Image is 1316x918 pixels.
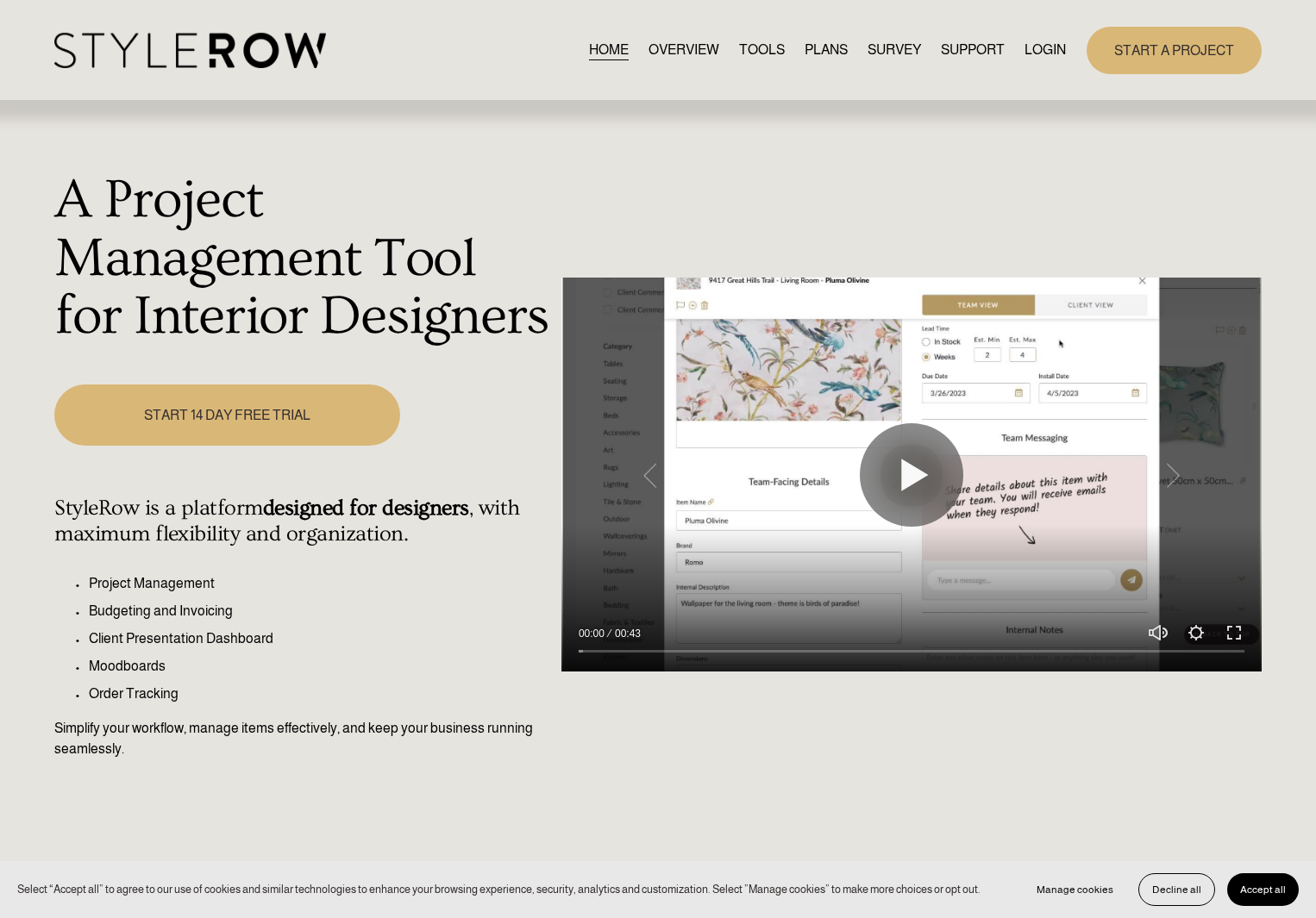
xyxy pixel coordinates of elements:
h1: A Project Management Tool for Interior Designers [54,172,552,347]
span: SUPPORT [941,40,1005,60]
a: PLANS [805,39,848,62]
a: START A PROJECT [1087,27,1262,74]
a: OVERVIEW [649,39,719,62]
strong: designed for designers [263,496,469,521]
input: Seek [579,646,1244,658]
p: Simplify your workflow, manage items effectively, and keep your business running seamlessly. [54,718,552,759]
a: LOGIN [1025,39,1066,62]
img: StyleRow [54,33,326,68]
p: Moodboards [89,656,552,677]
p: Order Tracking [89,684,552,704]
p: Select “Accept all” to agree to our use of cookies and similar technologies to enhance your brows... [17,881,981,897]
button: Accept all [1227,873,1299,906]
p: Budgeting and Invoicing [89,601,552,621]
p: Client Presentation Dashboard [89,628,552,649]
a: TOOLS [739,39,785,62]
button: Play [860,423,963,527]
span: Decline all [1152,884,1201,896]
div: Duration [609,625,645,642]
a: HOME [589,39,629,62]
div: Current time [579,625,609,642]
a: START 14 DAY FREE TRIAL [54,384,399,446]
span: Manage cookies [1037,884,1113,896]
button: Manage cookies [1024,873,1126,906]
a: SURVEY [868,39,921,62]
p: Project Management [89,573,552,594]
a: folder dropdown [941,39,1005,62]
button: Decline all [1138,873,1215,906]
h4: StyleRow is a platform , with maximum flexibility and organization. [54,496,552,547]
span: Accept all [1240,884,1286,896]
